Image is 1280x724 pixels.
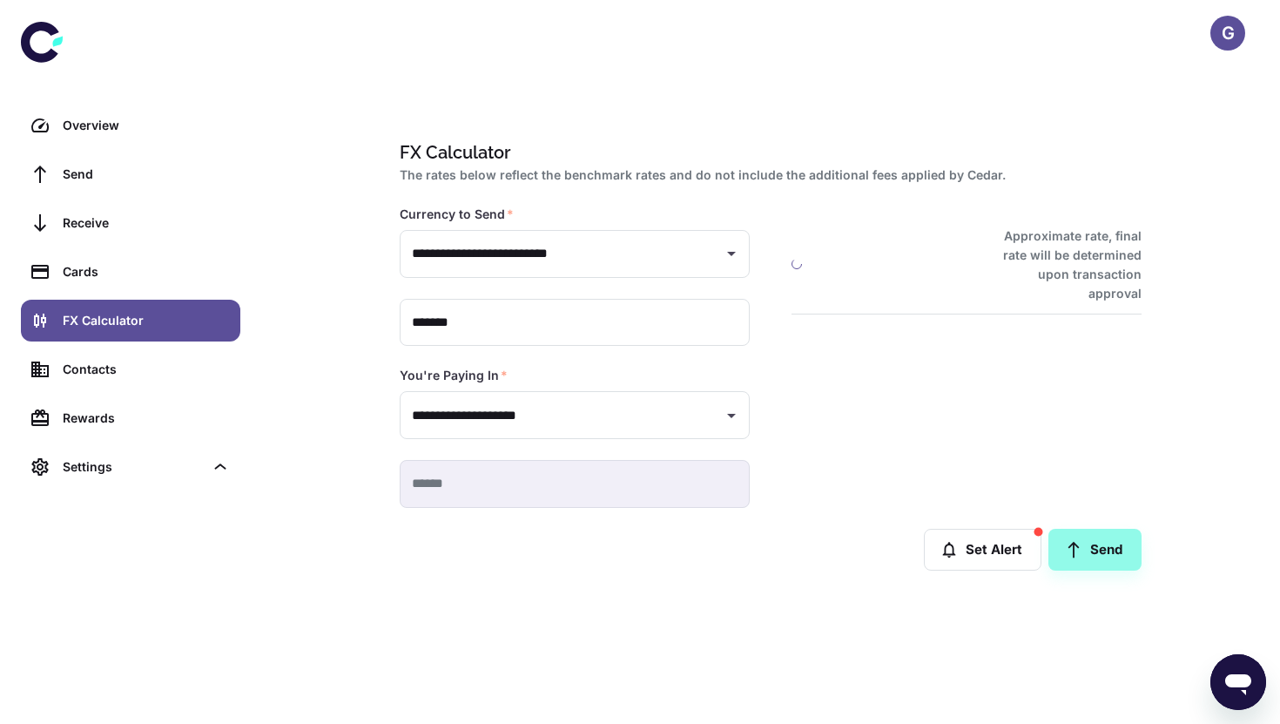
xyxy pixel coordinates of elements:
[63,311,230,330] div: FX Calculator
[1048,529,1142,571] a: Send
[719,403,744,428] button: Open
[1210,16,1245,51] button: G
[984,227,1142,303] h6: Approximate rate, final rate will be determined upon transaction approval
[21,251,240,293] a: Cards
[400,367,508,384] label: You're Paying In
[21,300,240,342] a: FX Calculator
[21,105,240,146] a: Overview
[21,348,240,390] a: Contacts
[400,206,514,223] label: Currency to Send
[63,457,204,477] div: Settings
[400,139,1135,166] h1: FX Calculator
[21,202,240,244] a: Receive
[21,397,240,439] a: Rewards
[1210,654,1266,710] iframe: Button to launch messaging window
[63,262,230,281] div: Cards
[924,529,1041,571] button: Set Alert
[63,116,230,135] div: Overview
[21,153,240,195] a: Send
[63,360,230,379] div: Contacts
[63,213,230,233] div: Receive
[719,241,744,266] button: Open
[21,446,240,488] div: Settings
[63,165,230,184] div: Send
[63,409,230,428] div: Rewards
